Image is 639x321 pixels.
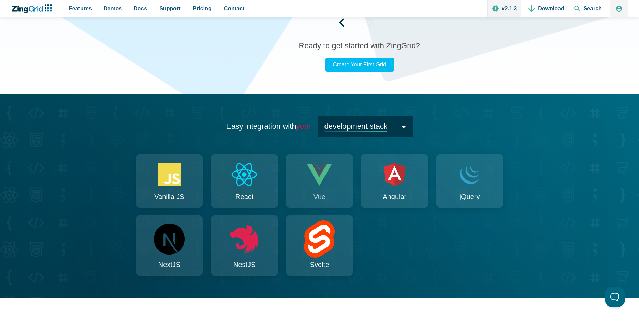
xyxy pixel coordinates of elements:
[224,4,245,13] span: Contact
[211,154,278,208] a: React
[383,191,406,203] span: Angular
[286,215,353,276] a: Svelte
[158,259,180,270] span: NextJS
[11,4,55,13] a: ZingChart Logo. Click to return to the homepage
[211,215,278,276] a: NestJS
[286,154,353,208] a: Vue
[159,4,180,13] span: Support
[460,191,480,203] span: jQuery
[69,4,92,13] span: Features
[233,259,255,270] span: NestJS
[104,4,122,13] span: Demos
[193,4,212,13] span: Pricing
[313,191,326,203] span: Vue
[605,287,625,307] iframe: Toggle Customer Support
[154,191,184,203] span: Vanilla JS
[235,191,253,203] span: React
[299,41,420,51] h3: Ready to get started with ZingGrid?
[134,4,147,13] span: Docs
[436,154,504,208] a: jQuery
[136,154,203,208] a: Vanilla JS
[325,58,394,72] a: Create Your First Grid
[296,122,311,131] em: your
[310,259,329,270] span: Svelte
[226,122,311,131] span: Easy integration with
[361,154,428,208] a: Angular
[136,215,203,276] a: NextJS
